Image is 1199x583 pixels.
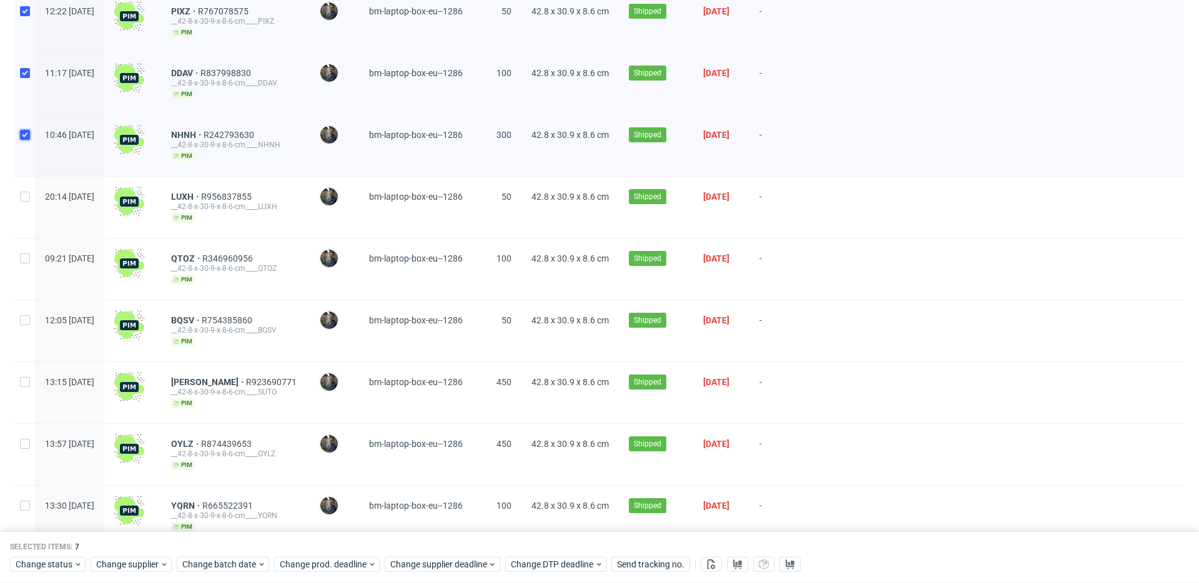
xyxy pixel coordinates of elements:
span: Shipped [634,253,661,264]
span: Selected items: [10,542,72,552]
span: [DATE] [703,68,729,78]
span: 42.8 x 30.9 x 8.6 cm [531,68,609,78]
a: OYLZ [171,439,201,449]
span: pim [171,336,195,346]
span: 10:46 [DATE] [45,130,94,140]
img: Maciej Sobola [320,250,338,267]
a: QTOZ [171,253,202,263]
span: [DATE] [703,253,729,263]
span: 450 [496,439,511,449]
span: Shipped [634,438,661,449]
span: bm-laptop-box-eu--1286 [369,130,463,140]
img: Maciej Sobola [320,188,338,205]
span: 42.8 x 30.9 x 8.6 cm [531,130,609,140]
span: Shipped [634,500,661,511]
span: 42.8 x 30.9 x 8.6 cm [531,6,609,16]
span: 42.8 x 30.9 x 8.6 cm [531,253,609,263]
span: DDAV [171,68,200,78]
span: bm-laptop-box-eu--1286 [369,377,463,387]
span: 11:17 [DATE] [45,68,94,78]
a: R874439653 [201,439,254,449]
span: - [759,130,804,161]
span: 300 [496,130,511,140]
img: Maciej Sobola [320,64,338,82]
span: R754385860 [202,315,255,325]
button: Send tracking no. [611,557,690,572]
img: wHgJFi1I6lmhQAAAABJRU5ErkJggg== [114,372,144,402]
a: LUXH [171,192,201,202]
span: - [759,377,804,408]
span: 13:57 [DATE] [45,439,94,449]
span: bm-laptop-box-eu--1286 [369,192,463,202]
span: 7 [75,543,79,552]
span: pim [171,89,195,99]
span: pim [171,460,195,470]
a: R837998830 [200,68,254,78]
span: bm-laptop-box-eu--1286 [369,501,463,511]
span: - [759,439,804,470]
span: bm-laptop-box-eu--1286 [369,253,463,263]
span: 42.8 x 30.9 x 8.6 cm [531,501,609,511]
span: 12:05 [DATE] [45,315,94,325]
span: Shipped [634,67,661,79]
div: __42-8-x-30-9-x-8-6-cm____PIXZ [171,16,299,26]
a: NHNH [171,130,204,140]
a: R767078575 [198,6,251,16]
span: 12:22 [DATE] [45,6,94,16]
span: Change prod. deadline [280,559,368,571]
span: Shipped [634,376,661,388]
span: 20:14 [DATE] [45,192,94,202]
a: PIXZ [171,6,198,16]
span: [DATE] [703,192,729,202]
span: 13:30 [DATE] [45,501,94,511]
span: pim [171,275,195,285]
img: Maciej Sobola [320,311,338,329]
span: 09:21 [DATE] [45,253,94,263]
span: 100 [496,501,511,511]
span: pim [171,398,195,408]
span: Shipped [634,6,661,17]
span: 50 [501,192,511,202]
div: __42-8-x-30-9-x-8-6-cm____NHNH [171,140,299,150]
span: Send tracking no. [617,561,684,569]
a: YQRN [171,501,202,511]
span: - [759,6,804,37]
span: Shipped [634,129,661,140]
img: Maciej Sobola [320,2,338,20]
span: Change supplier deadline [390,559,488,571]
img: wHgJFi1I6lmhQAAAABJRU5ErkJggg== [114,63,144,93]
span: - [759,192,804,223]
img: Maciej Sobola [320,435,338,453]
div: __42-8-x-30-9-x-8-6-cm____DDAV [171,78,299,88]
a: R346960956 [202,253,255,263]
a: R242793630 [204,130,257,140]
span: - [759,253,804,285]
span: 42.8 x 30.9 x 8.6 cm [531,315,609,325]
span: BQSV [171,315,202,325]
img: wHgJFi1I6lmhQAAAABJRU5ErkJggg== [114,496,144,526]
div: __42-8-x-30-9-x-8-6-cm____SUTO [171,387,299,397]
img: Maciej Sobola [320,126,338,144]
div: __42-8-x-30-9-x-8-6-cm____LUXH [171,202,299,212]
span: 42.8 x 30.9 x 8.6 cm [531,439,609,449]
span: pim [171,151,195,161]
span: 450 [496,377,511,387]
span: - [759,315,804,346]
span: [DATE] [703,377,729,387]
span: [DATE] [703,6,729,16]
span: Shipped [634,191,661,202]
span: pim [171,522,195,532]
span: pim [171,213,195,223]
a: [PERSON_NAME] [171,377,246,387]
span: 50 [501,6,511,16]
img: Maciej Sobola [320,497,338,514]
